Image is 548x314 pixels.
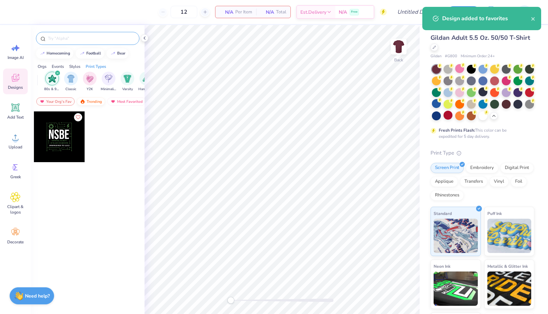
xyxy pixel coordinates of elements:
[138,87,154,92] span: Handdrawn
[36,48,73,59] button: homecoming
[87,87,93,92] span: Y2K
[39,99,45,104] img: most_fav.gif
[351,10,358,14] span: Free
[487,263,528,270] span: Metallic & Glitter Ink
[107,48,128,59] button: bear
[439,128,475,133] strong: Fresh Prints Flash:
[171,6,197,18] input: – –
[121,72,134,92] div: filter for Varsity
[86,63,106,70] div: Print Types
[64,72,78,92] button: filter button
[101,72,116,92] button: filter button
[86,75,94,83] img: Y2K Image
[36,97,75,106] div: Your Org's Fav
[65,87,76,92] span: Classic
[4,204,27,215] span: Clipart & logos
[235,9,252,16] span: Per Item
[122,87,133,92] span: Varsity
[431,149,534,157] div: Print Type
[64,72,78,92] div: filter for Classic
[339,9,347,16] span: N/A
[531,14,536,23] button: close
[7,239,24,245] span: Decorate
[38,63,47,70] div: Orgs
[101,87,116,92] span: Minimalist
[80,99,85,104] img: trending.gif
[138,72,154,92] div: filter for Handdrawn
[434,271,478,306] img: Neon Ink
[394,57,403,63] div: Back
[434,219,478,253] img: Standard
[47,35,135,42] input: Try "Alpha"
[77,97,105,106] div: Trending
[442,14,531,23] div: Design added to favorites
[431,53,441,59] span: Gildan
[47,51,70,55] div: homecoming
[434,263,450,270] span: Neon Ink
[260,9,274,16] span: N/A
[300,9,326,16] span: Est. Delivery
[460,177,487,187] div: Transfers
[48,75,56,83] img: 80s & 90s Image
[74,113,82,121] button: Like
[44,72,60,92] div: filter for 80s & 90s
[431,163,464,173] div: Screen Print
[7,114,24,120] span: Add Text
[121,72,134,92] button: filter button
[110,99,116,104] img: most_fav.gif
[500,163,534,173] div: Digital Print
[8,55,24,60] span: Image AI
[138,72,154,92] button: filter button
[392,5,442,19] input: Untitled Design
[44,72,60,92] button: filter button
[487,271,532,306] img: Metallic & Glitter Ink
[83,72,97,92] button: filter button
[67,75,75,83] img: Classic Image
[86,51,101,55] div: football
[101,72,116,92] div: filter for Minimalist
[79,51,85,56] img: trend_line.gif
[431,190,464,201] div: Rhinestones
[431,177,458,187] div: Applique
[487,210,502,217] span: Puff Ink
[431,34,530,42] span: Gildan Adult 5.5 Oz. 50/50 T-Shirt
[506,5,534,19] a: AC
[110,51,116,56] img: trend_line.gif
[107,97,146,106] div: Most Favorited
[142,75,150,83] img: Handdrawn Image
[76,48,104,59] button: football
[69,63,80,70] div: Styles
[439,127,523,140] div: This color can be expedited for 5 day delivery.
[518,5,531,19] img: Alexa Camberos
[466,163,498,173] div: Embroidery
[25,293,50,299] strong: Need help?
[487,219,532,253] img: Puff Ink
[511,177,527,187] div: Foil
[8,85,23,90] span: Designs
[445,53,457,59] span: # G800
[461,53,495,59] span: Minimum Order: 24 +
[40,51,45,56] img: trend_line.gif
[434,210,452,217] span: Standard
[52,63,64,70] div: Events
[392,40,406,53] img: Back
[276,9,286,16] span: Total
[105,75,112,83] img: Minimalist Image
[124,75,132,83] img: Varsity Image
[227,297,234,304] div: Accessibility label
[83,72,97,92] div: filter for Y2K
[10,174,21,180] span: Greek
[44,87,60,92] span: 80s & 90s
[117,51,125,55] div: bear
[9,144,22,150] span: Upload
[489,177,509,187] div: Vinyl
[220,9,233,16] span: N/A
